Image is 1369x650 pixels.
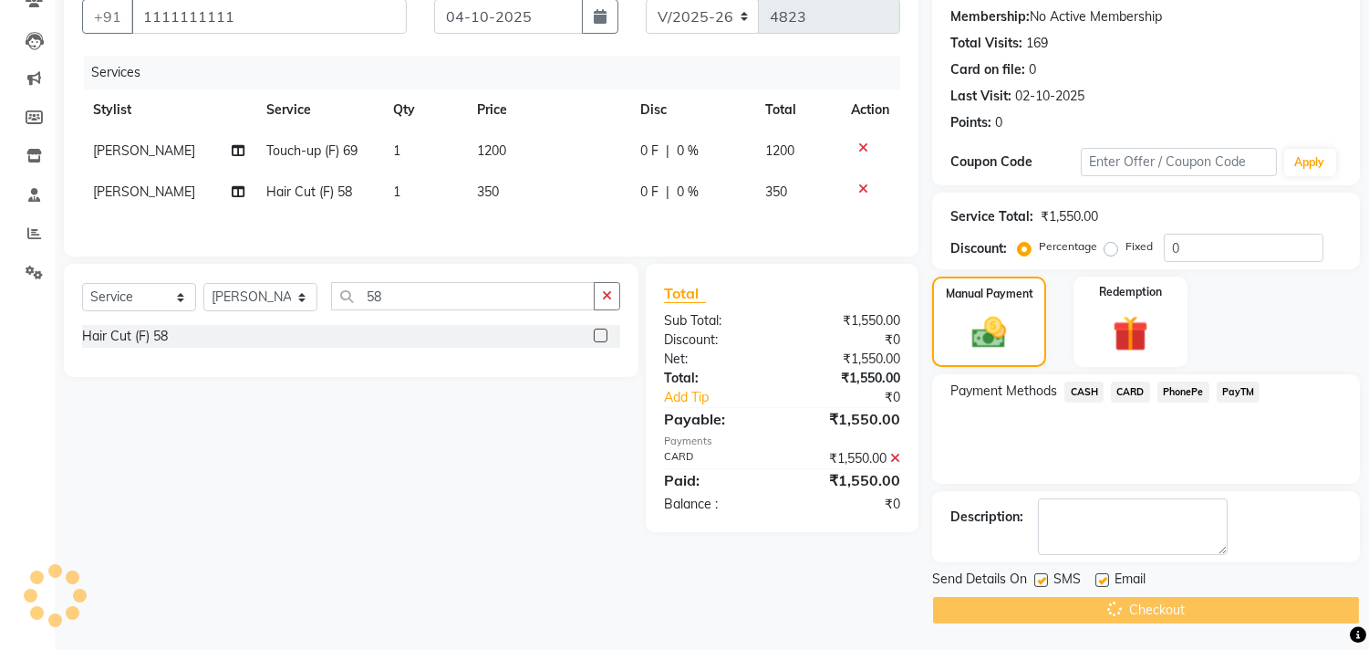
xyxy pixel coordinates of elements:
[755,89,841,131] th: Total
[664,284,706,303] span: Total
[1081,148,1276,176] input: Enter Offer / Coupon Code
[1115,570,1146,592] span: Email
[932,570,1027,592] span: Send Details On
[256,89,383,131] th: Service
[961,313,1016,352] img: _cash.svg
[840,89,900,131] th: Action
[950,34,1022,53] div: Total Visits:
[84,56,914,89] div: Services
[1041,207,1098,226] div: ₹1,550.00
[783,350,915,369] div: ₹1,550.00
[650,311,783,330] div: Sub Total:
[783,495,915,514] div: ₹0
[267,183,353,200] span: Hair Cut (F) 58
[783,469,915,491] div: ₹1,550.00
[946,286,1033,302] label: Manual Payment
[950,113,991,132] div: Points:
[650,388,804,407] a: Add Tip
[82,327,168,346] div: Hair Cut (F) 58
[629,89,754,131] th: Disc
[664,434,900,449] div: Payments
[93,183,195,200] span: [PERSON_NAME]
[650,449,783,468] div: CARD
[804,388,915,407] div: ₹0
[650,408,783,430] div: Payable:
[267,142,358,159] span: Touch-up (F) 69
[995,113,1002,132] div: 0
[1053,570,1081,592] span: SMS
[666,142,669,161] span: |
[766,142,795,159] span: 1200
[677,142,699,161] span: 0 %
[950,60,1025,79] div: Card on file:
[640,142,659,161] span: 0 F
[477,142,506,159] span: 1200
[640,183,659,202] span: 0 F
[650,469,783,491] div: Paid:
[666,183,669,202] span: |
[93,142,195,159] span: [PERSON_NAME]
[1064,382,1104,403] span: CASH
[1026,34,1048,53] div: 169
[950,239,1007,258] div: Discount:
[783,449,915,468] div: ₹1,550.00
[393,183,400,200] span: 1
[1125,238,1153,255] label: Fixed
[766,183,788,200] span: 350
[1217,382,1260,403] span: PayTM
[1099,284,1162,300] label: Redemption
[82,89,256,131] th: Stylist
[950,152,1081,172] div: Coupon Code
[1157,382,1209,403] span: PhonePe
[382,89,466,131] th: Qty
[950,7,1030,26] div: Membership:
[950,7,1342,26] div: No Active Membership
[650,330,783,350] div: Discount:
[1284,149,1336,176] button: Apply
[393,142,400,159] span: 1
[650,369,783,388] div: Total:
[950,207,1033,226] div: Service Total:
[783,311,915,330] div: ₹1,550.00
[331,282,595,310] input: Search or Scan
[466,89,629,131] th: Price
[950,508,1023,527] div: Description:
[650,350,783,369] div: Net:
[650,495,783,514] div: Balance :
[783,330,915,350] div: ₹0
[1015,87,1084,106] div: 02-10-2025
[677,183,699,202] span: 0 %
[477,183,499,200] span: 350
[783,408,915,430] div: ₹1,550.00
[950,382,1057,401] span: Payment Methods
[1039,238,1097,255] label: Percentage
[783,369,915,388] div: ₹1,550.00
[1111,382,1150,403] span: CARD
[1102,311,1159,356] img: _gift.svg
[950,87,1011,106] div: Last Visit:
[1029,60,1036,79] div: 0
